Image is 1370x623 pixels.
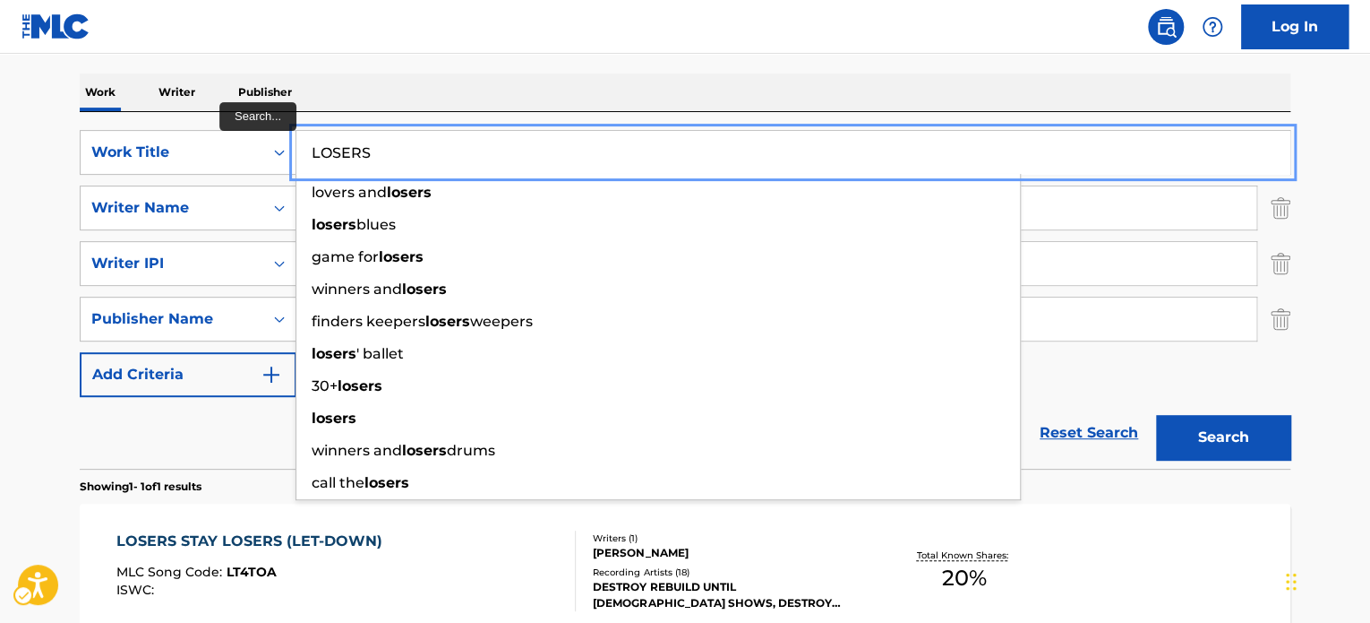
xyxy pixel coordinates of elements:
div: Writer Name [91,197,253,219]
a: Reset Search [1031,413,1147,453]
form: Search Form [80,130,1290,469]
img: MLC Logo [21,13,90,39]
span: ISWC : [116,582,158,598]
input: Search... [296,131,1289,174]
a: Log In [1241,4,1349,49]
img: Delete Criterion [1271,186,1290,230]
div: [PERSON_NAME] [593,545,863,561]
p: Total Known Shares: [916,549,1012,562]
span: winners and [312,281,402,298]
img: search [1155,16,1177,38]
span: call the [312,474,364,491]
div: Publisher Name [91,308,253,330]
span: MLC Song Code : [116,564,227,580]
img: 9d2ae6d4665cec9f34b9.svg [261,364,282,385]
span: ' ballet [356,345,404,362]
strong: losers [402,442,447,459]
li: losersblues [296,209,1020,241]
div: Writer IPI [91,253,253,274]
li: 30+losers [296,370,1020,402]
iframe: Hubspot Iframe [1280,537,1370,623]
li: call thelosers [296,467,1020,499]
p: Publisher [233,74,297,111]
li: winners andlosers [296,273,1020,306]
img: Delete Criterion [1271,297,1290,342]
div: On [263,298,295,341]
div: Drag [1286,555,1297,609]
div: DESTROY REBUILD UNTIL [DEMOGRAPHIC_DATA] SHOWS, DESTROY REBUILD UNTIL [DEMOGRAPHIC_DATA] SHOWS (D... [593,579,863,611]
div: On [263,131,295,174]
div: On [263,186,295,229]
li: game forlosers [296,241,1020,273]
span: 20 % [942,562,987,594]
strong: losers [402,281,447,298]
li: winners andlosersdrums [296,435,1020,467]
div: Chat Widget [1280,537,1370,623]
span: game for [312,248,379,265]
strong: losers [338,377,382,394]
strong: losers [379,248,424,265]
strong: losers [364,474,409,491]
button: Add Criteria [80,352,296,397]
li: losers [296,402,1020,435]
div: LOSERS STAY LOSERS (LET-DOWN) [116,531,391,552]
strong: losers [312,345,356,362]
img: Delete Criterion [1271,241,1290,286]
span: lovers and [312,184,387,201]
span: weepers [470,313,533,330]
span: winners and [312,442,402,459]
p: Writer [153,74,201,111]
li: losers' ballet [296,338,1020,370]
img: help [1202,16,1223,38]
div: Work Title [91,142,253,163]
span: finders keepers [312,313,425,330]
p: Showing 1 - 1 of 1 results [80,479,201,495]
strong: losers [312,216,356,233]
p: Work [80,74,121,111]
button: Search [1156,415,1290,460]
span: drums [447,442,495,459]
div: Writers ( 1 ) [593,532,863,545]
strong: losers [312,410,356,427]
div: On [263,242,295,285]
li: lovers andlosers [296,177,1020,209]
span: blues [356,216,396,233]
span: 30+ [312,377,338,394]
span: LT4TOA [227,564,277,580]
li: finders keeperslosersweepers [296,306,1020,338]
strong: losers [425,313,470,330]
strong: losers [387,184,432,201]
div: Recording Artists ( 18 ) [593,566,863,579]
